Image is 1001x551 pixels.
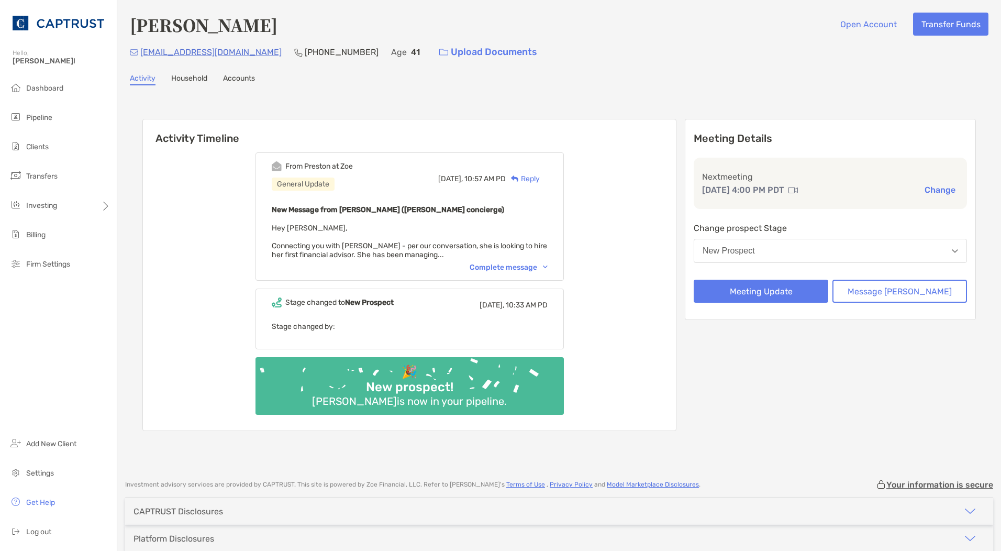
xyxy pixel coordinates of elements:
[694,132,967,145] p: Meeting Details
[9,437,22,449] img: add_new_client icon
[506,173,540,184] div: Reply
[26,201,57,210] span: Investing
[832,280,967,303] button: Message [PERSON_NAME]
[9,169,22,182] img: transfers icon
[543,266,548,269] img: Chevron icon
[913,13,988,36] button: Transfer Funds
[432,41,544,63] a: Upload Documents
[702,170,959,183] p: Next meeting
[411,46,420,59] p: 41
[130,49,138,56] img: Email Icon
[694,280,828,303] button: Meeting Update
[397,365,421,380] div: 🎉
[788,186,798,194] img: communication type
[140,46,282,59] p: [EMAIL_ADDRESS][DOMAIN_NAME]
[438,174,463,183] span: [DATE],
[9,525,22,537] img: logout icon
[506,481,545,488] a: Terms of Use
[9,81,22,94] img: dashboard icon
[26,142,49,151] span: Clients
[272,205,504,214] b: New Message from [PERSON_NAME] ([PERSON_NAME] concierge)
[607,481,699,488] a: Model Marketplace Disclosures
[125,481,700,489] p: Investment advisory services are provided by CAPTRUST . This site is powered by Zoe Financial, LL...
[255,357,564,406] img: Confetti
[9,111,22,123] img: pipeline icon
[470,263,548,272] div: Complete message
[9,466,22,479] img: settings icon
[294,48,303,57] img: Phone Icon
[832,13,905,36] button: Open Account
[26,498,55,507] span: Get Help
[13,4,104,42] img: CAPTRUST Logo
[391,46,407,59] p: Age
[26,84,63,93] span: Dashboard
[26,113,52,122] span: Pipeline
[480,301,504,310] span: [DATE],
[694,222,967,235] p: Change prospect Stage
[9,257,22,270] img: firm-settings icon
[26,230,46,239] span: Billing
[886,480,993,490] p: Your information is secure
[9,228,22,240] img: billing icon
[143,119,676,145] h6: Activity Timeline
[130,74,155,85] a: Activity
[345,298,394,307] b: New Prospect
[703,246,755,256] div: New Prospect
[439,49,448,56] img: button icon
[223,74,255,85] a: Accounts
[964,505,976,517] img: icon arrow
[26,260,70,269] span: Firm Settings
[26,527,51,536] span: Log out
[285,298,394,307] div: Stage changed to
[272,320,548,333] p: Stage changed by:
[694,239,967,263] button: New Prospect
[272,297,282,307] img: Event icon
[171,74,207,85] a: Household
[964,532,976,545] img: icon arrow
[506,301,548,310] span: 10:33 AM PD
[13,57,110,65] span: [PERSON_NAME]!
[921,184,959,195] button: Change
[130,13,277,37] h4: [PERSON_NAME]
[952,249,958,253] img: Open dropdown arrow
[511,175,519,182] img: Reply icon
[26,172,58,181] span: Transfers
[9,495,22,508] img: get-help icon
[26,469,54,478] span: Settings
[272,178,335,191] div: General Update
[464,174,506,183] span: 10:57 AM PD
[272,224,547,259] span: Hey [PERSON_NAME], Connecting you with [PERSON_NAME] - per our conversation, she is looking to hi...
[550,481,593,488] a: Privacy Policy
[702,183,784,196] p: [DATE] 4:00 PM PDT
[9,199,22,211] img: investing icon
[272,161,282,171] img: Event icon
[308,395,511,407] div: [PERSON_NAME] is now in your pipeline.
[305,46,379,59] p: [PHONE_NUMBER]
[9,140,22,152] img: clients icon
[285,162,353,171] div: From Preston at Zoe
[134,534,214,544] div: Platform Disclosures
[26,439,76,448] span: Add New Client
[362,380,458,395] div: New prospect!
[134,506,223,516] div: CAPTRUST Disclosures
